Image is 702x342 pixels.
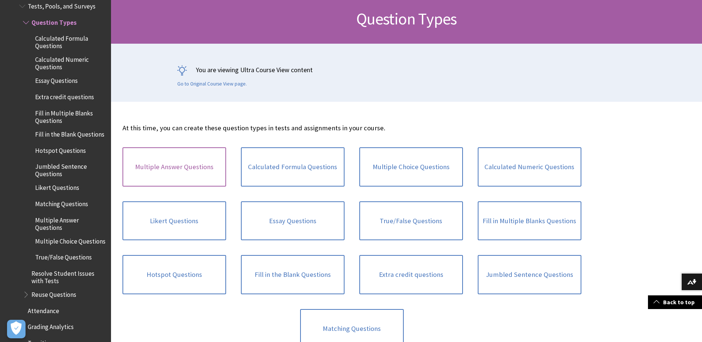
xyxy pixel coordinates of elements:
a: Go to Original Course View page. [177,81,247,87]
span: Question Types [356,9,457,29]
button: Open Preferences [7,320,26,338]
span: Extra credit questions [35,91,94,101]
span: Multiple Answer Questions [35,214,106,231]
a: Calculated Numeric Questions [478,147,581,187]
a: Back to top [648,295,702,309]
a: Multiple Choice Questions [359,147,463,187]
a: Hotspot Questions [122,255,226,294]
a: True/False Questions [359,201,463,241]
span: Calculated Numeric Questions [35,54,106,71]
a: Calculated Formula Questions [241,147,345,187]
span: Essay Questions [35,75,78,85]
a: Likert Questions [122,201,226,241]
span: Fill in Multiple Blanks Questions [35,107,106,124]
span: Fill in the Blank Questions [35,128,104,138]
span: Reuse Questions [31,288,76,298]
a: Jumbled Sentence Questions [478,255,581,294]
span: Multiple Choice Questions [35,235,105,245]
span: Likert Questions [35,182,79,192]
a: Essay Questions [241,201,345,241]
span: Resolve Student Issues with Tests [31,267,106,285]
a: Multiple Answer Questions [122,147,226,187]
a: Fill in the Blank Questions [241,255,345,294]
a: Fill in Multiple Blanks Questions [478,201,581,241]
span: Grading Analytics [28,321,74,331]
span: Question Types [31,16,77,26]
p: You are viewing Ultra Course View content [177,65,636,74]
p: At this time, you can create these question types in tests and assignments in your course. [122,123,581,133]
span: Calculated Formula Questions [35,32,106,50]
a: Extra credit questions [359,255,463,294]
span: True/False Questions [35,251,92,261]
span: Hotspot Questions [35,144,86,154]
span: Attendance [28,305,59,315]
span: Matching Questions [35,198,88,208]
span: Jumbled Sentence Questions [35,160,106,178]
